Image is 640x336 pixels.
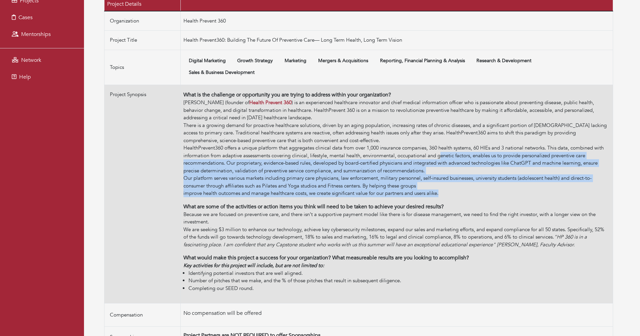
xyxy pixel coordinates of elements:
span: Cases [18,14,33,21]
li: Identifying potential investors that are well aligned. [188,269,610,277]
li: Number of pitches that we make, and the % of those pitches that result in subsequent diligence. [188,277,610,285]
span: Mergers & Acquisitions [313,56,373,66]
span: Help [19,73,31,81]
span: Growth Strategy [232,56,278,66]
td: Project Synopsis [104,85,181,303]
div: improve health outcomes and manage healthcare costs, we create significant value for our partners... [183,190,610,197]
a: Network [2,53,82,67]
div: Our platform serves various markets including primary care physicians, law enforcement, military ... [183,174,610,190]
em: Key activities for this project will include, but are not limited to: [183,262,324,269]
span: Reporting, Financial Planning & Analysis [375,56,470,66]
td: Compensation [104,303,181,327]
td: Organization [104,11,181,31]
a: Help [2,70,82,84]
td: Health Prevent 360 [181,11,613,31]
em: "HP 360 is in a fascinating place. I am confident that any Capstone student who works with us thi... [183,234,587,248]
a: Health Prevent 360 [249,99,292,106]
span: Network [21,56,41,64]
a: Mentorships [2,28,82,41]
span: Marketing [280,56,312,66]
p: What are some of the activities or action items you think will need to be taken to achieve your d... [183,203,610,211]
span: Research & Development [471,56,537,66]
p: What is the challenge or opportunity you are trying to address within your organization? [183,91,610,99]
div: There is a growing demand for proactive healthcare solutions, driven by an aging population, incr... [183,122,610,144]
div: We are seeking $3 million to enhance our technology, achieve key cybersecurity milestones, expand... [183,226,610,249]
span: Sales & Business Development [183,67,260,78]
p: What would make this project a success for your organization? What measureable results are you lo... [183,254,610,262]
div: HealthPrevent360 offers a unique platform that aggregates clinical data from over 1,000 insurance... [183,144,610,174]
a: Cases [2,11,82,24]
td: Health Prevent360: Building The Future Of Preventive Care— Long Term Health, Long Term Vision [181,31,613,50]
span: Digital Marketing [183,56,231,66]
li: Completing our SEED round. [188,285,610,292]
div: Because we are focused on preventive care, and there isn’t a supportive payment model like there ... [183,211,610,226]
span: Mentorships [21,31,51,38]
td: Topics [104,50,181,85]
span: No compensation will be offered [183,309,262,317]
td: Project Title [104,31,181,50]
div: [PERSON_NAME] (founder of ) is an experienced healthcare innovator and chief medical information ... [183,99,610,122]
